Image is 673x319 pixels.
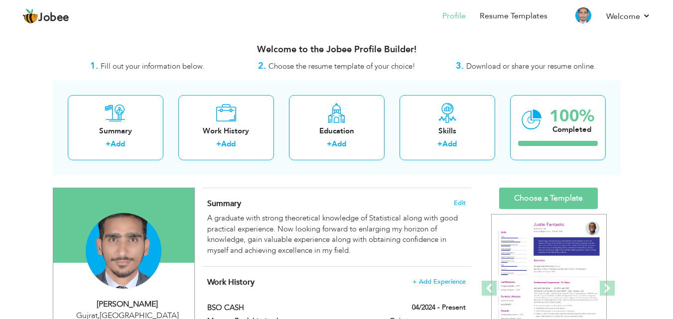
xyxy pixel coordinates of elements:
[407,126,487,136] div: Skills
[207,199,465,209] h4: Adding a summary is a quick and easy way to highlight your experience and interests.
[499,188,598,209] a: Choose a Template
[606,10,651,22] a: Welcome
[549,124,594,135] div: Completed
[221,139,236,149] a: Add
[575,7,591,23] img: Profile Img
[22,8,69,24] a: Jobee
[454,200,466,207] span: Edit
[76,126,155,136] div: Summary
[332,139,346,149] a: Add
[38,12,69,23] span: Jobee
[480,10,547,22] a: Resume Templates
[456,60,464,72] strong: 3.
[207,213,465,256] div: A graduate with strong theoretical knowledge of Statistical along with good practical experience....
[442,10,466,22] a: Profile
[90,60,98,72] strong: 1.
[466,61,596,71] span: Download or share your resume online.
[437,139,442,149] label: +
[101,61,204,71] span: Fill out your information below.
[207,198,241,209] span: Summary
[269,61,415,71] span: Choose the resume template of your choice!
[216,139,221,149] label: +
[186,126,266,136] div: Work History
[549,108,594,124] div: 100%
[207,277,465,287] h4: This helps to show the companies you have worked for.
[106,139,111,149] label: +
[327,139,332,149] label: +
[412,303,466,313] label: 04/2024 - Present
[61,299,194,310] div: [PERSON_NAME]
[86,213,161,289] img: Nazir Ahmed
[258,60,266,72] strong: 2.
[111,139,125,149] a: Add
[207,277,255,288] span: Work History
[207,303,375,313] label: BSO CASH
[53,45,621,55] h3: Welcome to the Jobee Profile Builder!
[442,139,457,149] a: Add
[22,8,38,24] img: jobee.io
[412,278,466,285] span: + Add Experience
[297,126,377,136] div: Education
